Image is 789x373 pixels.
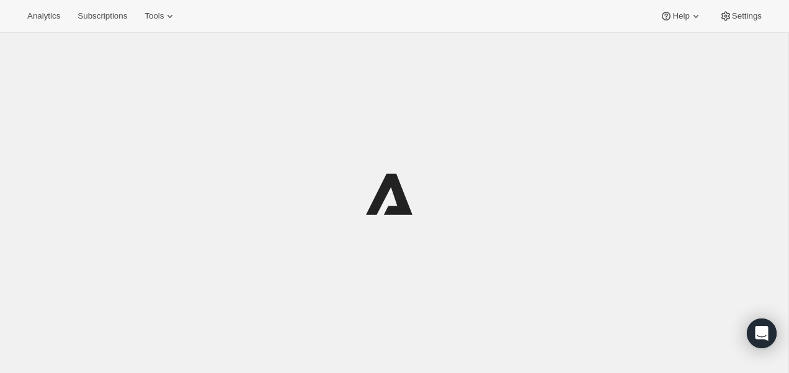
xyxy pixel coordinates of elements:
button: Tools [137,7,184,25]
button: Analytics [20,7,68,25]
span: Settings [732,11,762,21]
button: Settings [712,7,769,25]
div: Open Intercom Messenger [747,318,777,348]
button: Subscriptions [70,7,135,25]
button: Help [653,7,709,25]
span: Analytics [27,11,60,21]
span: Tools [145,11,164,21]
span: Help [672,11,689,21]
span: Subscriptions [78,11,127,21]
